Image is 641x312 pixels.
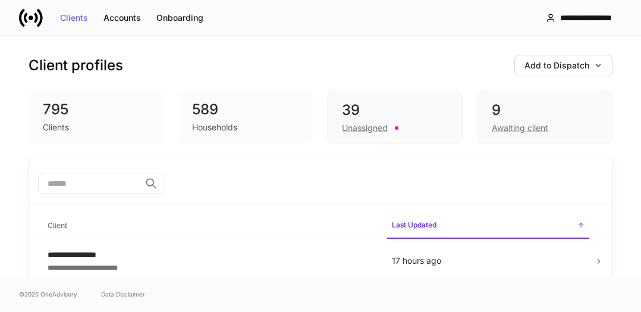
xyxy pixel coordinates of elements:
[524,61,602,70] div: Add to Dispatch
[52,8,96,27] button: Clients
[19,289,77,299] span: © 2025 OneAdvisory
[514,55,612,76] button: Add to Dispatch
[477,91,612,144] div: 9Awaiting client
[327,91,463,144] div: 39Unassigned
[103,14,141,22] div: Accounts
[392,219,436,230] h6: Last Updated
[101,289,145,299] a: Data Disclaimer
[43,100,149,119] div: 795
[60,14,88,22] div: Clients
[387,213,589,239] span: Last Updated
[392,255,585,267] p: 17 hours ago
[492,101,598,120] div: 9
[342,122,388,134] div: Unassigned
[149,8,211,27] button: Onboarding
[43,214,378,238] span: Client
[192,121,237,133] div: Households
[192,100,298,119] div: 589
[342,101,448,120] div: 39
[492,122,548,134] div: Awaiting client
[96,8,149,27] button: Accounts
[156,14,203,22] div: Onboarding
[43,121,69,133] div: Clients
[29,56,123,75] h3: Client profiles
[48,220,67,231] h6: Client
